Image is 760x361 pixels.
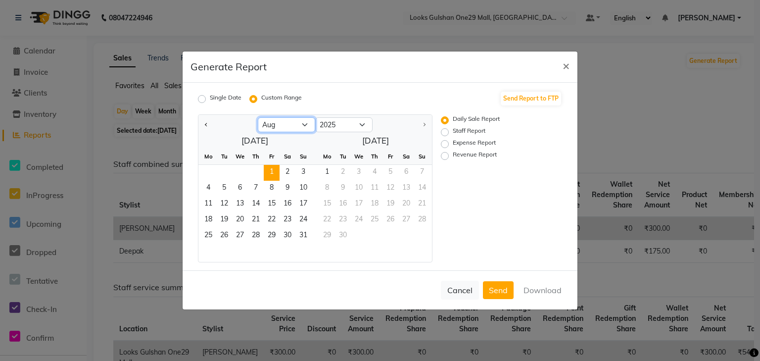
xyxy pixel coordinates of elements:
[295,212,311,228] div: Sunday, August 24, 2025
[264,197,280,212] div: Friday, August 15, 2025
[398,149,414,164] div: Sa
[295,165,311,181] span: 3
[295,228,311,244] div: Sunday, August 31, 2025
[216,197,232,212] span: 12
[248,197,264,212] span: 14
[453,126,485,138] label: Staff Report
[216,212,232,228] div: Tuesday, August 19, 2025
[280,212,295,228] span: 23
[319,149,335,164] div: Mo
[280,212,295,228] div: Saturday, August 23, 2025
[248,149,264,164] div: Th
[295,181,311,197] div: Sunday, August 10, 2025
[264,228,280,244] div: Friday, August 29, 2025
[202,117,210,133] button: Previous month
[216,149,232,164] div: Tu
[351,149,367,164] div: We
[216,228,232,244] span: 26
[280,165,295,181] span: 2
[200,212,216,228] div: Monday, August 18, 2025
[563,58,570,73] span: ×
[248,212,264,228] span: 21
[232,181,248,197] span: 6
[501,92,561,105] button: Send Report to FTP
[200,212,216,228] span: 18
[319,165,335,181] span: 1
[280,197,295,212] span: 16
[264,212,280,228] span: 22
[232,228,248,244] div: Wednesday, August 27, 2025
[216,212,232,228] span: 19
[258,117,315,132] select: Select month
[210,93,241,105] label: Single Date
[232,181,248,197] div: Wednesday, August 6, 2025
[200,228,216,244] span: 25
[264,197,280,212] span: 15
[555,52,577,79] button: Close
[280,228,295,244] div: Saturday, August 30, 2025
[453,138,496,150] label: Expense Report
[216,181,232,197] div: Tuesday, August 5, 2025
[261,93,302,105] label: Custom Range
[232,149,248,164] div: We
[248,181,264,197] div: Thursday, August 7, 2025
[441,281,479,300] button: Cancel
[264,212,280,228] div: Friday, August 22, 2025
[315,117,373,132] select: Select year
[367,149,382,164] div: Th
[295,212,311,228] span: 24
[295,228,311,244] span: 31
[216,197,232,212] div: Tuesday, August 12, 2025
[200,181,216,197] div: Monday, August 4, 2025
[264,165,280,181] span: 1
[248,212,264,228] div: Thursday, August 21, 2025
[200,181,216,197] span: 4
[453,114,500,126] label: Daily Sale Report
[280,149,295,164] div: Sa
[264,149,280,164] div: Fr
[232,212,248,228] span: 20
[216,181,232,197] span: 5
[280,181,295,197] span: 9
[200,149,216,164] div: Mo
[295,165,311,181] div: Sunday, August 3, 2025
[280,181,295,197] div: Saturday, August 9, 2025
[382,149,398,164] div: Fr
[295,181,311,197] span: 10
[264,181,280,197] span: 8
[190,59,267,74] h5: Generate Report
[216,228,232,244] div: Tuesday, August 26, 2025
[248,228,264,244] span: 28
[264,228,280,244] span: 29
[200,197,216,212] span: 11
[232,228,248,244] span: 27
[264,165,280,181] div: Friday, August 1, 2025
[264,181,280,197] div: Friday, August 8, 2025
[248,181,264,197] span: 7
[295,197,311,212] div: Sunday, August 17, 2025
[319,165,335,181] div: Monday, September 1, 2025
[232,212,248,228] div: Wednesday, August 20, 2025
[280,197,295,212] div: Saturday, August 16, 2025
[232,197,248,212] span: 13
[295,149,311,164] div: Su
[335,149,351,164] div: Tu
[200,197,216,212] div: Monday, August 11, 2025
[295,197,311,212] span: 17
[280,228,295,244] span: 30
[248,228,264,244] div: Thursday, August 28, 2025
[200,228,216,244] div: Monday, August 25, 2025
[232,197,248,212] div: Wednesday, August 13, 2025
[414,149,430,164] div: Su
[453,150,497,162] label: Revenue Report
[280,165,295,181] div: Saturday, August 2, 2025
[248,197,264,212] div: Thursday, August 14, 2025
[483,281,514,299] button: Send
